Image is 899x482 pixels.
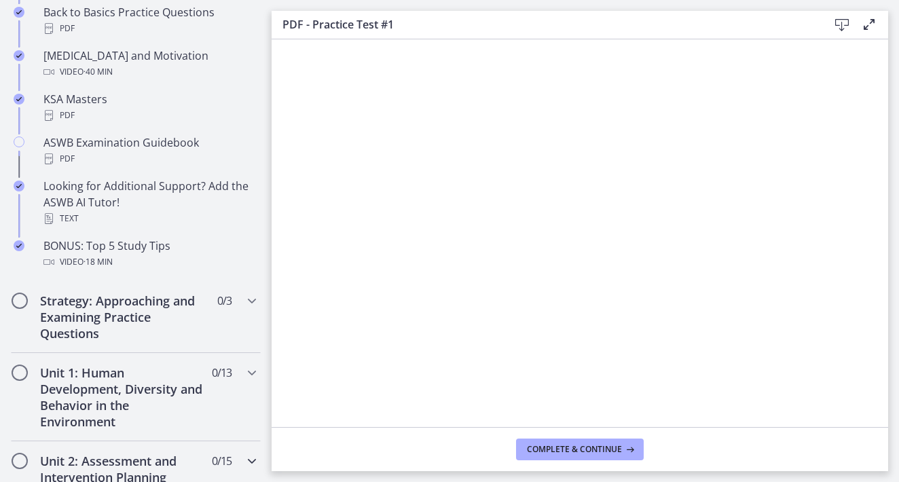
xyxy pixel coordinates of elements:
h2: Unit 1: Human Development, Diversity and Behavior in the Environment [40,365,206,430]
div: PDF [43,151,255,167]
div: ASWB Examination Guidebook [43,134,255,167]
span: 0 / 13 [212,365,232,381]
div: Video [43,254,255,270]
i: Completed [14,94,24,105]
span: 0 / 15 [212,453,232,469]
div: PDF [43,20,255,37]
div: Back to Basics Practice Questions [43,4,255,37]
span: · 18 min [84,254,113,270]
div: Text [43,210,255,227]
i: Completed [14,50,24,61]
button: Complete & continue [516,439,644,460]
div: KSA Masters [43,91,255,124]
div: Video [43,64,255,80]
span: 0 / 3 [217,293,232,309]
i: Completed [14,240,24,251]
div: [MEDICAL_DATA] and Motivation [43,48,255,80]
h2: Strategy: Approaching and Examining Practice Questions [40,293,206,341]
div: PDF [43,107,255,124]
i: Completed [14,7,24,18]
h3: PDF - Practice Test #1 [282,16,807,33]
span: · 40 min [84,64,113,80]
span: Complete & continue [527,444,622,455]
div: Looking for Additional Support? Add the ASWB AI Tutor! [43,178,255,227]
i: Completed [14,181,24,191]
div: BONUS: Top 5 Study Tips [43,238,255,270]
